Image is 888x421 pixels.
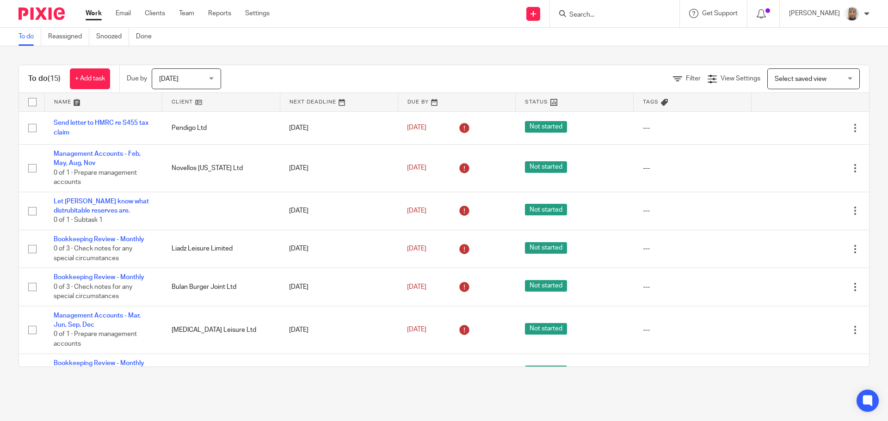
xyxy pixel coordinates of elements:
[643,164,742,173] div: ---
[245,9,270,18] a: Settings
[208,9,231,18] a: Reports
[775,76,826,82] span: Select saved view
[280,192,398,230] td: [DATE]
[54,312,141,328] a: Management Accounts - Mar, Jun, Sep, Dec
[54,331,137,348] span: 0 of 1 · Prepare management accounts
[525,366,567,377] span: Not started
[721,75,760,82] span: View Settings
[96,28,129,46] a: Snoozed
[643,99,659,104] span: Tags
[54,170,137,186] span: 0 of 1 · Prepare management accounts
[280,306,398,354] td: [DATE]
[643,244,742,253] div: ---
[525,121,567,133] span: Not started
[162,144,280,192] td: Novellos [US_STATE] Ltd
[702,10,738,17] span: Get Support
[643,123,742,133] div: ---
[54,360,144,366] a: Bookkeeping Review - Monthly
[789,9,840,18] p: [PERSON_NAME]
[127,74,147,83] p: Due by
[407,245,426,252] span: [DATE]
[54,217,103,224] span: 0 of 1 · Subtask 1
[525,280,567,292] span: Not started
[280,230,398,268] td: [DATE]
[407,327,426,333] span: [DATE]
[568,11,652,19] input: Search
[179,9,194,18] a: Team
[525,204,567,215] span: Not started
[54,284,132,300] span: 0 of 3 · Check notes for any special circumstances
[407,207,426,214] span: [DATE]
[18,7,65,20] img: Pixie
[159,76,179,82] span: [DATE]
[18,28,41,46] a: To do
[136,28,159,46] a: Done
[116,9,131,18] a: Email
[162,354,280,391] td: Park Lane Ne Ltd
[407,165,426,171] span: [DATE]
[70,68,110,89] a: + Add task
[54,120,148,135] a: Send letter to HMRC re S455 tax claim
[54,151,141,166] a: Management Accounts - Feb, May, Aug, Nov
[686,75,701,82] span: Filter
[54,274,144,281] a: Bookkeeping Review - Monthly
[162,306,280,354] td: [MEDICAL_DATA] Leisure Ltd
[54,198,149,214] a: Let [PERSON_NAME] know what distrubitable reserves are.
[525,242,567,254] span: Not started
[643,325,742,335] div: ---
[280,144,398,192] td: [DATE]
[280,354,398,391] td: [DATE]
[162,230,280,268] td: Liadz Leisure Limited
[407,125,426,131] span: [DATE]
[54,245,132,262] span: 0 of 3 · Check notes for any special circumstances
[54,236,144,243] a: Bookkeeping Review - Monthly
[162,268,280,306] td: Bulan Burger Joint Ltd
[525,323,567,335] span: Not started
[643,282,742,292] div: ---
[845,6,859,21] img: Sara%20Zdj%C4%99cie%20.jpg
[86,9,102,18] a: Work
[162,111,280,144] td: Pendigo Ltd
[48,28,89,46] a: Reassigned
[145,9,165,18] a: Clients
[525,161,567,173] span: Not started
[407,284,426,290] span: [DATE]
[280,111,398,144] td: [DATE]
[643,206,742,215] div: ---
[28,74,61,84] h1: To do
[280,268,398,306] td: [DATE]
[48,75,61,82] span: (15)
